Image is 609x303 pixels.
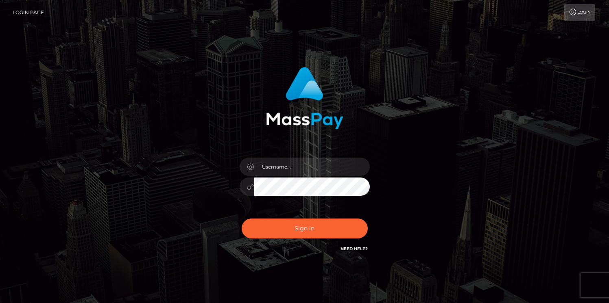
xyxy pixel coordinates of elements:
a: Need Help? [341,246,368,251]
a: Login Page [13,4,44,21]
input: Username... [254,158,370,176]
img: MassPay Login [266,67,343,129]
button: Sign in [242,219,368,238]
a: Login [564,4,595,21]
